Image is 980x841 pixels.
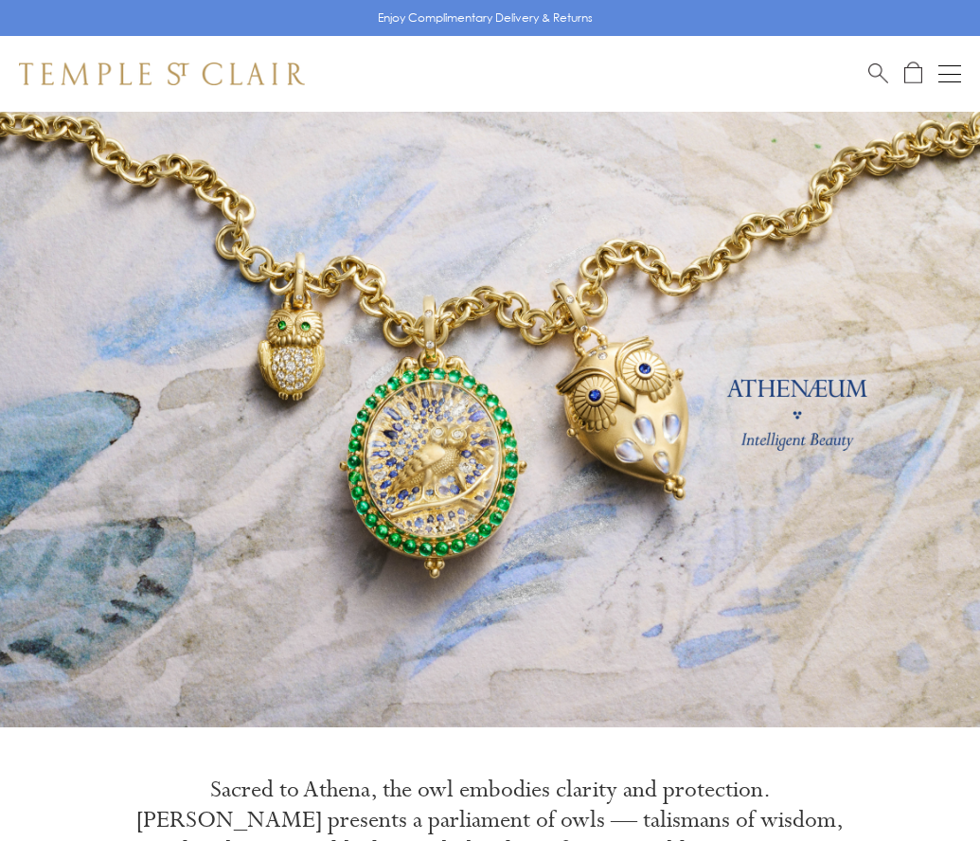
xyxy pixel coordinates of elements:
img: Temple St. Clair [19,63,305,85]
p: Enjoy Complimentary Delivery & Returns [378,9,593,27]
a: Open Shopping Bag [904,62,922,85]
a: Search [868,62,888,85]
button: Open navigation [938,63,961,85]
